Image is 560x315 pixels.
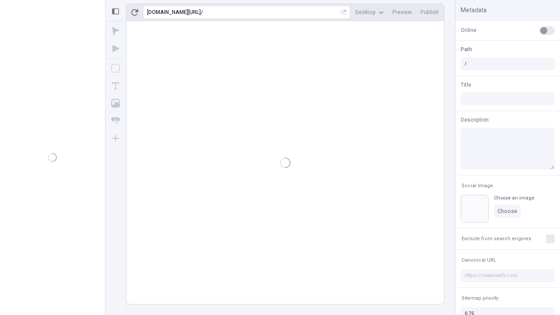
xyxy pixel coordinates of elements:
[460,234,533,244] button: Exclude from search engines
[108,113,123,129] button: Button
[461,81,471,89] span: Title
[420,9,439,16] span: Publish
[462,235,531,242] span: Exclude from search engines
[461,269,555,282] input: https://makeswift.com
[355,9,376,16] span: Desktop
[392,9,412,16] span: Preview
[497,208,517,215] span: Choose
[108,60,123,76] button: Box
[462,295,498,301] span: Sitemap priority
[461,26,476,34] span: Online
[462,257,496,263] span: Canonical URL
[201,9,203,16] div: /
[462,182,493,189] span: Social Image
[494,195,534,201] div: Choose an image
[494,205,521,218] button: Choose
[147,9,201,16] div: [URL][DOMAIN_NAME]
[460,181,495,191] button: Social Image
[461,116,489,124] span: Description
[461,45,472,53] span: Path
[460,255,498,266] button: Canonical URL
[108,95,123,111] button: Image
[108,78,123,94] button: Text
[460,293,500,304] button: Sitemap priority
[417,6,442,19] button: Publish
[352,6,387,19] button: Desktop
[389,6,415,19] button: Preview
